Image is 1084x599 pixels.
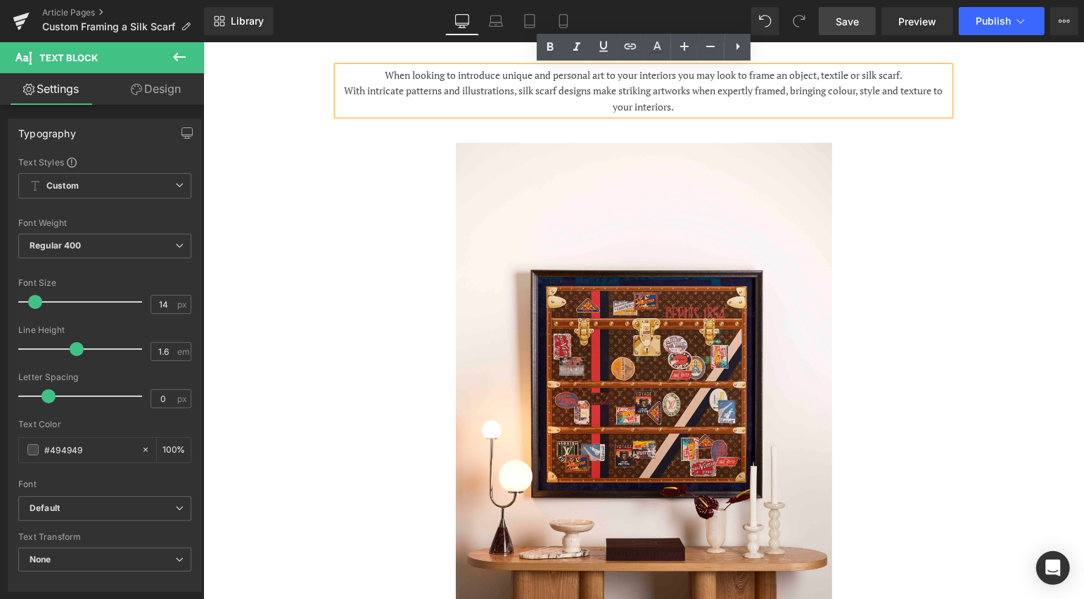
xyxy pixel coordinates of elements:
[30,554,51,565] b: None
[881,7,953,35] a: Preview
[39,52,98,63] span: Text Block
[785,7,813,35] button: Redo
[134,25,746,72] div: When looking to introduce unique and personal art to your interiors you may look to frame an obje...
[18,120,76,139] div: Typography
[18,532,191,542] div: Text Transform
[18,156,191,168] div: Text Styles
[959,7,1045,35] button: Publish
[105,73,207,105] a: Design
[513,7,547,35] a: Tablet
[1036,551,1070,585] div: Open Intercom Messenger
[1050,7,1078,35] button: More
[46,180,79,192] b: Custom
[18,420,191,429] div: Text Color
[479,7,513,35] a: Laptop
[18,325,191,335] div: Line Height
[836,14,859,29] span: Save
[177,347,189,356] span: em
[204,7,274,35] a: New Library
[30,503,60,515] i: Default
[18,218,191,228] div: Font Weight
[18,479,191,489] div: Font
[177,394,189,403] span: px
[18,372,191,382] div: Letter Spacing
[157,438,191,462] div: %
[231,15,264,27] span: Library
[898,14,936,29] span: Preview
[177,300,189,309] span: px
[751,7,779,35] button: Undo
[18,278,191,288] div: Font Size
[42,21,175,32] span: Custom Framing a Silk Scarf
[42,7,204,18] a: Article Pages
[445,7,479,35] a: Desktop
[547,7,580,35] a: Mobile
[134,41,746,72] div: With intricate patterns and illustrations, silk scarf designs make striking artworks when expertl...
[30,240,82,251] b: Regular 400
[44,442,134,458] input: Color
[976,15,1011,27] span: Publish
